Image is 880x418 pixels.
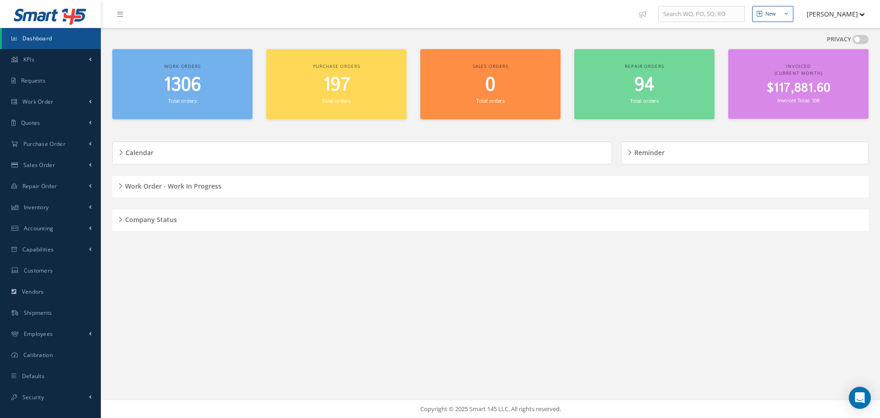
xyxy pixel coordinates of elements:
button: [PERSON_NAME] [798,5,865,23]
a: Work orders 1306 Total orders [112,49,253,119]
a: Purchase orders 197 Total orders [266,49,407,119]
small: Total orders [322,97,351,104]
span: Dashboard [22,34,52,42]
span: Repair orders [625,63,664,69]
span: Purchase Order [23,140,66,148]
small: Total orders [476,97,505,104]
button: New [752,6,793,22]
a: Dashboard [2,28,101,49]
label: PRIVACY [827,35,851,44]
span: Shipments [24,309,52,317]
span: $117,881.60 [767,79,830,97]
h5: Calendar [123,146,154,157]
span: Repair Order [22,182,57,190]
span: Employees [24,330,53,338]
span: 94 [634,72,654,98]
small: Total orders [630,97,659,104]
a: Invoiced (Current Month) $117,881.60 Invoices Total: 108 [728,49,869,119]
span: 1306 [164,72,201,98]
span: Work Order [22,98,54,106]
span: Customers [24,267,53,274]
span: Capabilities [22,245,54,253]
span: Accounting [24,224,54,232]
div: Open Intercom Messenger [849,387,871,409]
span: 0 [485,72,495,98]
span: 197 [323,72,350,98]
small: Invoices Total: 108 [777,97,819,104]
span: Calibration [23,351,53,359]
span: (Current Month) [775,70,823,76]
small: Total orders [168,97,197,104]
h5: Reminder [632,146,665,157]
span: Work orders [164,63,200,69]
h5: Work Order - Work In Progress [122,179,221,190]
span: Purchase orders [313,63,360,69]
span: Security [22,393,44,401]
input: Search WO, PO, SO, RO [658,6,745,22]
span: Defaults [22,372,44,380]
div: New [765,10,776,18]
div: Copyright © 2025 Smart 145 LLC. All rights reserved. [110,405,871,414]
a: Sales orders 0 Total orders [420,49,561,119]
span: KPIs [23,56,34,63]
h5: Company Status [122,213,177,224]
span: Requests [21,77,45,84]
span: Sales orders [473,63,508,69]
span: Vendors [22,288,44,295]
span: Inventory [24,203,49,211]
a: Repair orders 94 Total orders [574,49,715,119]
span: Quotes [21,119,40,127]
span: Invoiced [786,63,811,69]
span: Sales Order [23,161,55,169]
